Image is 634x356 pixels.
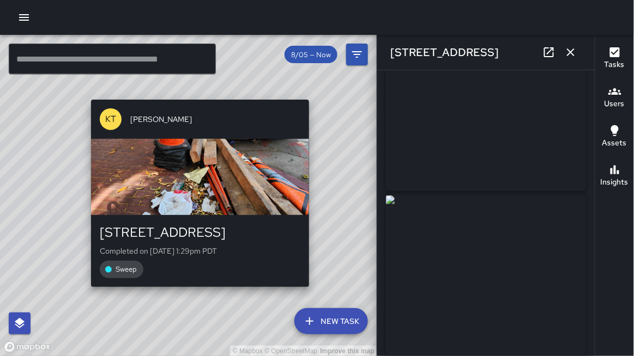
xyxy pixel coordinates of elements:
button: Tasks [595,39,634,78]
button: New Task [294,308,368,334]
span: [PERSON_NAME] [130,114,300,125]
h6: [STREET_ADDRESS] [390,44,499,61]
h6: Insights [601,176,629,188]
span: Sweep [109,265,143,274]
h6: Assets [602,137,627,149]
button: Filters [346,44,368,65]
p: KT [105,113,116,126]
div: [STREET_ADDRESS] [100,224,300,241]
button: Insights [595,157,634,196]
button: Users [595,78,634,118]
p: Completed on [DATE] 1:29pm PDT [100,245,300,256]
h6: Users [605,98,625,110]
img: request_images%2Fe6b6cf80-76f9-11f0-9248-b7ca513b2a34 [386,28,586,191]
h6: Tasks [605,59,625,71]
button: KT[PERSON_NAME][STREET_ADDRESS]Completed on [DATE] 1:29pm PDTSweep [91,100,309,287]
button: Assets [595,118,634,157]
span: 8/05 — Now [285,50,337,59]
